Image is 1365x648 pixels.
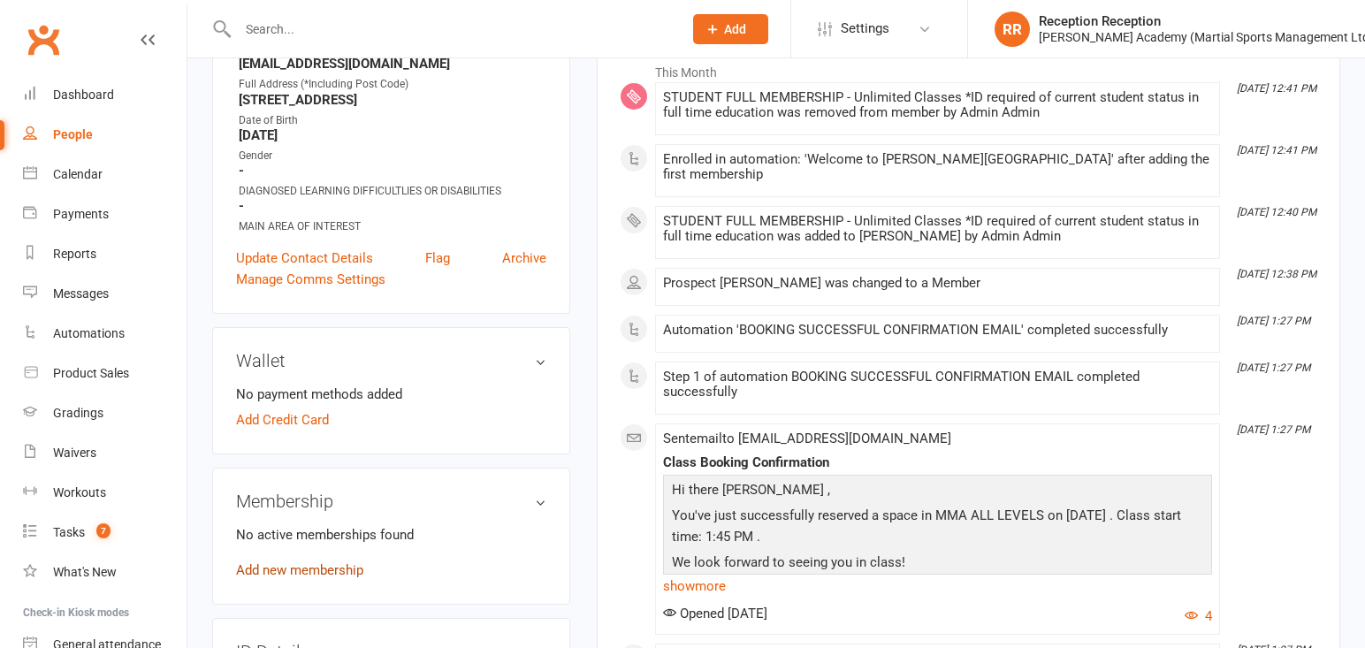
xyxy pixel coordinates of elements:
[1237,82,1316,95] i: [DATE] 12:41 PM
[663,574,1212,598] a: show more
[236,384,546,405] li: No payment methods added
[53,366,129,380] div: Product Sales
[23,314,187,354] a: Automations
[724,22,746,36] span: Add
[233,17,670,42] input: Search...
[1237,362,1310,374] i: [DATE] 1:27 PM
[693,14,768,44] button: Add
[23,194,187,234] a: Payments
[1237,268,1316,280] i: [DATE] 12:38 PM
[1185,606,1212,627] button: 4
[53,88,114,102] div: Dashboard
[53,565,117,579] div: What's New
[236,248,373,269] a: Update Contact Details
[667,552,1208,577] p: We look forward to seeing you in class!
[23,155,187,194] a: Calendar
[236,409,329,431] a: Add Credit Card
[239,127,546,143] strong: [DATE]
[236,492,546,511] h3: Membership
[236,562,363,578] a: Add new membership
[1237,206,1316,218] i: [DATE] 12:40 PM
[239,56,546,72] strong: [EMAIL_ADDRESS][DOMAIN_NAME]
[23,75,187,115] a: Dashboard
[23,274,187,314] a: Messages
[53,167,103,181] div: Calendar
[1237,315,1310,327] i: [DATE] 1:27 PM
[663,606,767,621] span: Opened [DATE]
[663,323,1212,338] div: Automation 'BOOKING SUCCESSFUL CONFIRMATION EMAIL' completed successfully
[841,9,889,49] span: Settings
[23,473,187,513] a: Workouts
[667,479,1208,505] p: Hi there [PERSON_NAME] ,
[53,485,106,499] div: Workouts
[995,11,1030,47] div: RR
[663,214,1212,244] div: STUDENT FULL MEMBERSHIP - Unlimited Classes *ID required of current student status in full time e...
[236,269,385,290] a: Manage Comms Settings
[239,148,546,164] div: Gender
[23,393,187,433] a: Gradings
[239,76,546,93] div: Full Address (*Including Post Code)
[53,326,125,340] div: Automations
[53,406,103,420] div: Gradings
[239,218,546,235] div: MAIN AREA OF INTEREST
[53,127,93,141] div: People
[663,276,1212,291] div: Prospect [PERSON_NAME] was changed to a Member
[620,54,1317,82] li: This Month
[502,248,546,269] a: Archive
[1237,423,1310,436] i: [DATE] 1:27 PM
[239,198,546,214] strong: -
[239,163,546,179] strong: -
[1237,144,1316,156] i: [DATE] 12:41 PM
[53,286,109,301] div: Messages
[663,370,1212,400] div: Step 1 of automation BOOKING SUCCESSFUL CONFIRMATION EMAIL completed successfully
[663,152,1212,182] div: Enrolled in automation: 'Welcome to [PERSON_NAME][GEOGRAPHIC_DATA]' after adding the first member...
[663,455,1212,470] div: Class Booking Confirmation
[23,234,187,274] a: Reports
[663,431,951,446] span: Sent email to [EMAIL_ADDRESS][DOMAIN_NAME]
[96,523,111,538] span: 7
[23,553,187,592] a: What's New
[23,115,187,155] a: People
[53,247,96,261] div: Reports
[23,513,187,553] a: Tasks 7
[23,354,187,393] a: Product Sales
[53,207,109,221] div: Payments
[21,18,65,62] a: Clubworx
[663,90,1212,120] div: STUDENT FULL MEMBERSHIP - Unlimited Classes *ID required of current student status in full time e...
[53,446,96,460] div: Waivers
[425,248,450,269] a: Flag
[239,92,546,108] strong: [STREET_ADDRESS]
[239,183,546,200] div: DIAGNOSED LEARNING DIFFICULTLIES OR DISABILITIES
[667,505,1208,552] p: You've just successfully reserved a space in MMA ALL LEVELS on [DATE] . Class start time: 1:45 PM .
[239,112,546,129] div: Date of Birth
[53,525,85,539] div: Tasks
[236,351,546,370] h3: Wallet
[236,524,546,545] p: No active memberships found
[23,433,187,473] a: Waivers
